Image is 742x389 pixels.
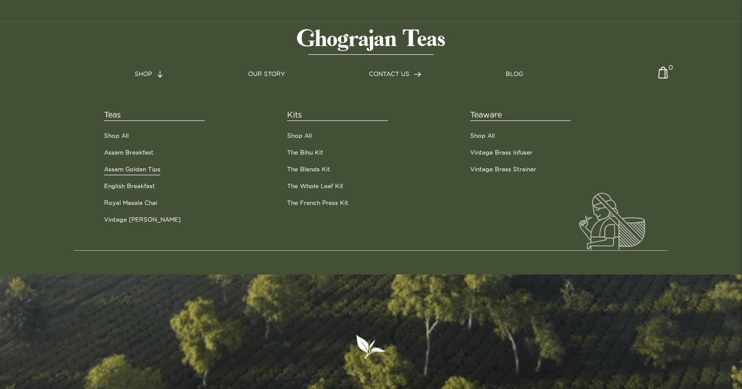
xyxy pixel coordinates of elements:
[470,131,495,140] a: Shop All
[579,192,645,250] img: menu-lady.svg
[104,109,205,121] span: Teas
[287,182,343,191] a: The Whole Leaf Kit
[369,70,421,78] a: CONTACT US
[287,131,312,140] a: Shop All
[135,70,164,78] a: SHOP
[104,215,181,224] a: Vintage [PERSON_NAME]
[355,334,387,359] img: logo-leaf.svg
[414,72,421,77] img: forward-arrow.svg
[297,29,445,55] img: logo-matt.svg
[287,165,330,174] a: The Blends Kit
[248,70,285,78] a: OUR STORY
[470,148,532,157] a: Vintage Brass Infuser
[104,131,129,140] a: Shop All
[287,198,348,207] a: The French Press Kit
[369,71,409,77] span: CONTACT US
[506,70,523,78] a: BLOG
[658,67,668,86] img: cart-icon-matt.svg
[287,148,323,157] a: The Bihu Kit
[104,165,160,174] a: Assam Golden Tips
[135,71,152,77] span: SHOP
[668,63,673,67] span: 0
[470,165,536,174] a: Vintage Brass Strainer
[104,198,157,207] a: Royal Masala Chai
[287,109,388,121] span: Kits
[658,67,668,86] a: 0
[104,182,155,191] a: English Breakfast
[157,71,163,78] img: forward-arrow.svg
[470,109,571,121] span: Teaware
[104,148,153,157] a: Assam Breakfast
